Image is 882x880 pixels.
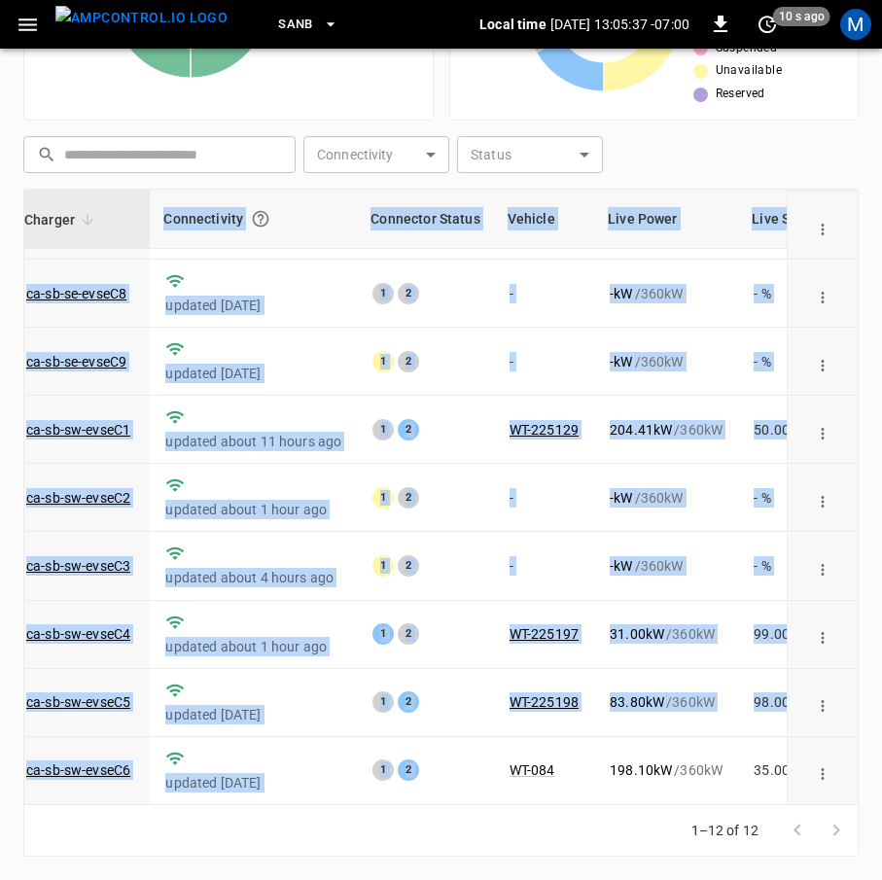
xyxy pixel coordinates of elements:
span: SanB [278,14,313,36]
div: action cell options [809,352,836,371]
td: - % [738,328,820,396]
div: 2 [398,283,419,304]
a: ca-sb-se-evseC9 [26,354,126,370]
div: 2 [398,351,419,372]
td: - % [738,532,820,600]
a: ca-sb-sw-evseC5 [26,694,130,710]
button: Connection between the charger and our software. [243,201,278,236]
th: Live SoC [738,190,820,249]
p: updated about 1 hour ago [165,637,341,656]
a: WT-225198 [510,694,579,710]
td: - % [738,464,820,532]
p: 1–12 of 12 [691,821,759,840]
p: updated [DATE] [165,773,341,792]
div: 1 [372,419,394,440]
p: - kW [610,284,632,303]
p: updated about 11 hours ago [165,432,341,451]
span: 10 s ago [773,7,830,26]
a: ca-sb-sw-evseC2 [26,490,130,506]
span: Unavailable [716,61,782,81]
p: updated [DATE] [165,705,341,724]
div: / 360 kW [610,284,723,303]
p: 198.10 kW [610,760,672,780]
p: Local time [479,15,547,34]
span: Reserved [716,85,765,104]
td: - [494,260,594,328]
a: WT-225197 [510,626,579,642]
p: updated about 4 hours ago [165,568,341,587]
p: 31.00 kW [610,624,664,644]
span: Charger [24,208,100,231]
div: 2 [398,487,419,509]
a: WT-225129 [510,422,579,438]
div: Connectivity [163,201,343,236]
a: WT-084 [510,762,555,778]
div: 1 [372,351,394,372]
p: updated [DATE] [165,364,341,383]
button: set refresh interval [752,9,783,40]
div: 2 [398,419,419,440]
th: Vehicle [494,190,594,249]
div: profile-icon [840,9,871,40]
img: ampcontrol.io logo [55,6,228,30]
p: - kW [610,352,632,371]
div: / 360 kW [610,760,723,780]
div: 1 [372,691,394,713]
a: ca-sb-sw-evseC1 [26,422,130,438]
div: / 360 kW [610,420,723,440]
td: - [494,328,594,396]
p: [DATE] 13:05:37 -07:00 [550,15,689,34]
p: updated [DATE] [165,296,341,315]
div: 1 [372,759,394,781]
div: action cell options [809,420,836,440]
div: / 360 kW [610,624,723,644]
a: ca-sb-sw-evseC3 [26,558,130,574]
div: 1 [372,487,394,509]
div: action cell options [809,760,836,780]
a: ca-sb-sw-evseC6 [26,762,130,778]
div: / 360 kW [610,692,723,712]
a: ca-sb-sw-evseC4 [26,626,130,642]
p: - kW [610,488,632,508]
div: / 360 kW [610,556,723,576]
div: 2 [398,759,419,781]
div: / 360 kW [610,488,723,508]
div: action cell options [809,216,836,235]
td: - [494,464,594,532]
div: 2 [398,691,419,713]
button: SanB [270,6,346,44]
div: action cell options [809,284,836,303]
td: 35.00 % [738,737,820,805]
div: 1 [372,283,394,304]
th: Connector Status [357,190,493,249]
td: - [494,532,594,600]
th: Live Power [594,190,738,249]
td: 98.00 % [738,669,820,737]
div: 2 [398,555,419,577]
p: updated about 1 hour ago [165,500,341,519]
td: - % [738,260,820,328]
div: 1 [372,623,394,645]
div: action cell options [809,624,836,644]
div: 1 [372,555,394,577]
div: / 360 kW [610,352,723,371]
p: - kW [610,556,632,576]
div: action cell options [809,556,836,576]
td: 50.00 % [738,396,820,464]
td: 99.00 % [738,601,820,669]
div: action cell options [809,692,836,712]
p: 204.41 kW [610,420,672,440]
div: action cell options [809,488,836,508]
a: ca-sb-se-evseC8 [26,286,126,301]
p: 83.80 kW [610,692,664,712]
div: 2 [398,623,419,645]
